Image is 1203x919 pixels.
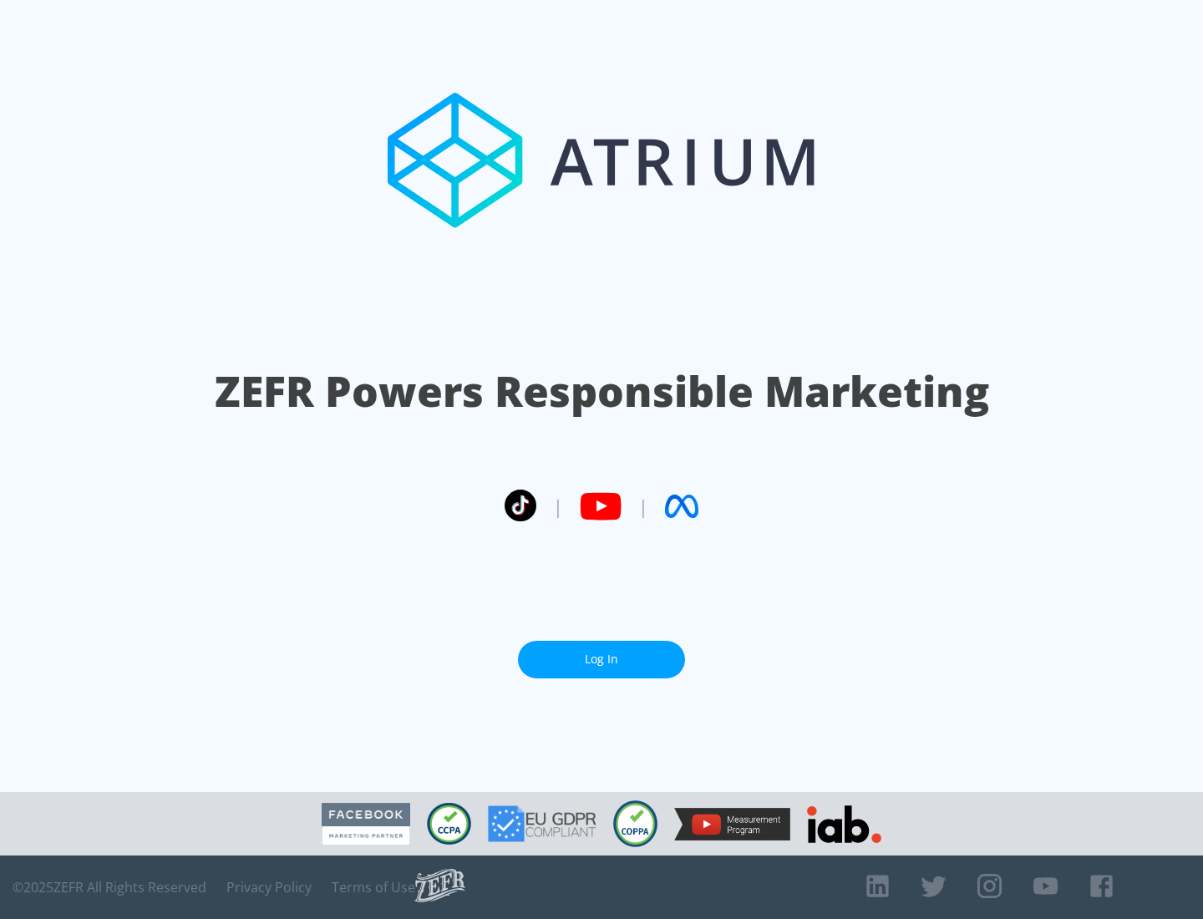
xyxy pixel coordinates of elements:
img: COPPA Compliant [613,800,657,847]
span: | [553,494,563,519]
img: IAB [807,805,881,843]
a: Log In [518,641,685,678]
span: © 2025 ZEFR All Rights Reserved [13,879,206,896]
img: CCPA Compliant [427,803,471,845]
a: Privacy Policy [226,879,312,896]
a: Terms of Use [332,879,415,896]
img: GDPR Compliant [488,805,596,842]
img: YouTube Measurement Program [674,808,790,840]
img: Facebook Marketing Partner [322,803,410,845]
span: | [638,494,648,519]
h1: ZEFR Powers Responsible Marketing [215,363,989,420]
